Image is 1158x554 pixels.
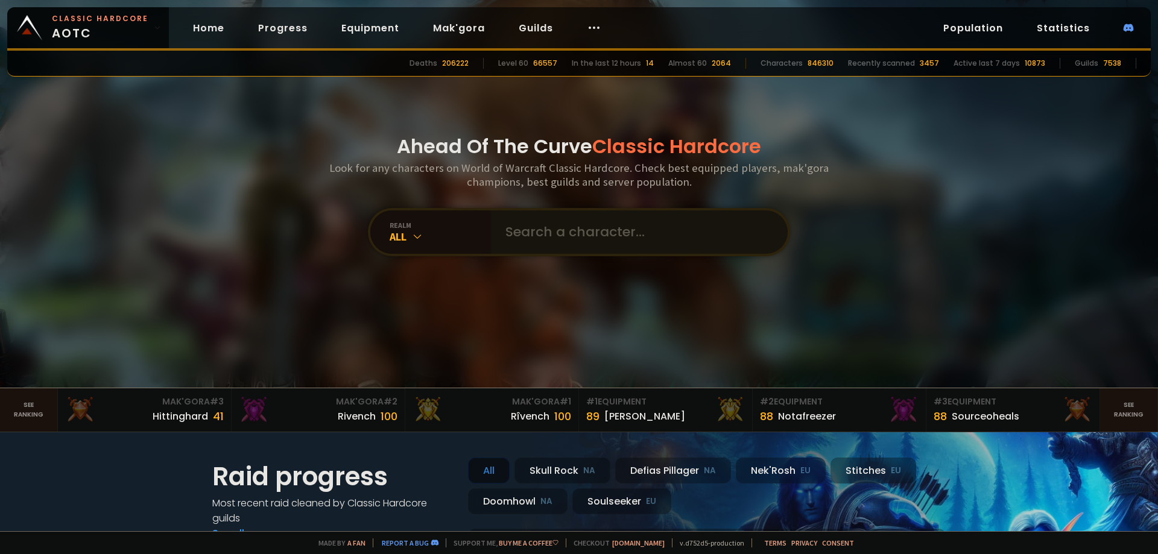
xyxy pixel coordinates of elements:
h1: Raid progress [212,458,454,496]
small: NA [540,496,552,508]
a: #3Equipment88Sourceoheals [926,388,1100,432]
div: Stitches [831,458,916,483]
a: Consent [822,538,854,547]
input: Search a character... [498,210,773,254]
small: EU [891,465,901,477]
span: # 1 [586,395,598,408]
h4: Most recent raid cleaned by Classic Hardcore guilds [212,496,454,526]
div: Equipment [760,395,919,408]
span: # 2 [384,395,397,408]
div: All [390,230,491,244]
div: Characters [761,58,803,69]
a: Guilds [509,16,563,40]
a: [DOMAIN_NAME] [612,538,665,547]
div: 7538 [1103,58,1121,69]
div: 14 [646,58,654,69]
a: Equipment [332,16,409,40]
span: # 2 [760,395,774,408]
div: 206222 [442,58,469,69]
small: NA [704,465,716,477]
small: Classic Hardcore [52,13,148,24]
a: Mak'Gora#1Rîvench100 [405,388,579,432]
div: Almost 60 [668,58,707,69]
div: Rîvench [511,409,549,424]
div: Skull Rock [514,458,610,483]
div: Soulseeker [572,488,671,514]
a: #1Equipment89[PERSON_NAME] [579,388,753,432]
div: 41 [213,408,224,424]
h3: Look for any characters on World of Warcraft Classic Hardcore. Check best equipped players, mak'g... [324,161,834,189]
span: AOTC [52,13,148,42]
div: Equipment [586,395,745,408]
div: Mak'Gora [65,395,224,408]
div: Level 60 [498,58,528,69]
div: Deaths [410,58,437,69]
a: Classic HardcoreAOTC [7,7,169,48]
a: Terms [764,538,786,547]
div: [PERSON_NAME] [604,409,685,424]
div: 100 [381,408,397,424]
small: NA [583,465,595,477]
div: 88 [934,408,947,424]
span: Checkout [566,538,665,547]
a: Privacy [791,538,817,547]
a: Seeranking [1100,388,1158,432]
span: Made by [311,538,365,547]
div: 3457 [920,58,939,69]
div: Doomhowl [468,488,568,514]
span: Support me, [446,538,558,547]
div: 89 [586,408,600,424]
a: Progress [248,16,317,40]
div: 100 [554,408,571,424]
div: 10873 [1025,58,1045,69]
div: Recently scanned [848,58,915,69]
a: Buy me a coffee [499,538,558,547]
small: EU [646,496,656,508]
span: # 3 [210,395,224,408]
a: a fan [347,538,365,547]
div: Hittinghard [153,409,208,424]
a: Mak'Gora#2Rivench100 [232,388,405,432]
div: In the last 12 hours [572,58,641,69]
a: Population [934,16,1013,40]
div: 2064 [712,58,731,69]
h1: Ahead Of The Curve [397,132,761,161]
a: Home [183,16,234,40]
div: Nek'Rosh [736,458,826,483]
div: Mak'Gora [239,395,397,408]
a: Mak'Gora#3Hittinghard41 [58,388,232,432]
div: Notafreezer [778,409,836,424]
div: Mak'Gora [413,395,571,408]
span: # 3 [934,395,948,408]
a: See all progress [212,526,291,540]
div: Rivench [338,409,376,424]
span: v. d752d5 - production [672,538,744,547]
div: 846310 [808,58,834,69]
small: EU [800,465,811,477]
span: Classic Hardcore [592,133,761,160]
div: Sourceoheals [952,409,1019,424]
a: Mak'gora [423,16,495,40]
div: Guilds [1075,58,1098,69]
div: All [468,458,510,483]
div: Equipment [934,395,1092,408]
a: Report a bug [382,538,429,547]
div: Active last 7 days [954,58,1020,69]
div: 66557 [533,58,557,69]
a: #2Equipment88Notafreezer [753,388,926,432]
span: # 1 [560,395,571,408]
div: Defias Pillager [615,458,731,483]
a: Statistics [1027,16,1099,40]
div: 88 [760,408,773,424]
div: realm [390,221,491,230]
